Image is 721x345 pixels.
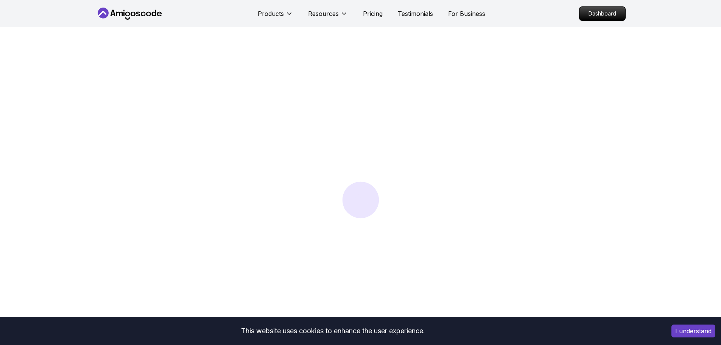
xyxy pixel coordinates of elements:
a: For Business [448,9,485,18]
button: Products [258,9,293,24]
p: Dashboard [579,7,625,20]
a: Testimonials [398,9,433,18]
p: Resources [308,9,339,18]
p: Products [258,9,284,18]
button: Accept cookies [671,325,715,337]
iframe: chat widget [674,298,721,334]
div: This website uses cookies to enhance the user experience. [6,323,660,339]
button: Resources [308,9,348,24]
a: Dashboard [579,6,626,21]
a: Pricing [363,9,383,18]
